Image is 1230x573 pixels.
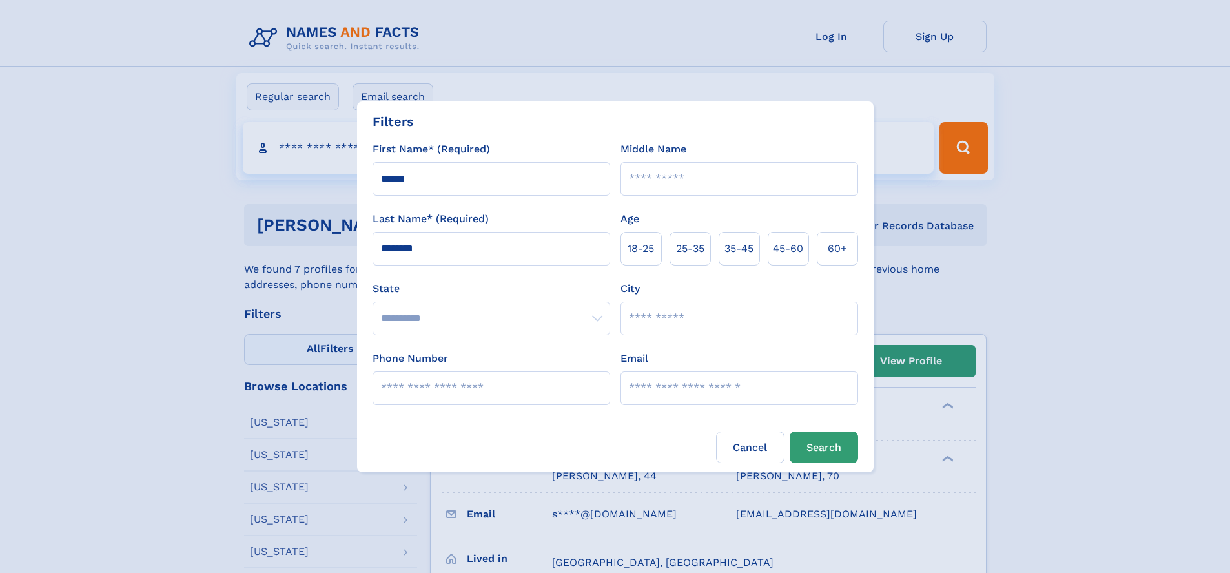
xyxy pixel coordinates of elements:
[620,141,686,157] label: Middle Name
[790,432,858,463] button: Search
[716,432,784,463] label: Cancel
[773,241,803,256] span: 45‑60
[676,241,704,256] span: 25‑35
[620,351,648,366] label: Email
[373,112,414,131] div: Filters
[620,211,639,227] label: Age
[724,241,753,256] span: 35‑45
[373,141,490,157] label: First Name* (Required)
[373,351,448,366] label: Phone Number
[620,281,640,297] label: City
[373,211,489,227] label: Last Name* (Required)
[628,241,654,256] span: 18‑25
[828,241,847,256] span: 60+
[373,281,610,297] label: State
